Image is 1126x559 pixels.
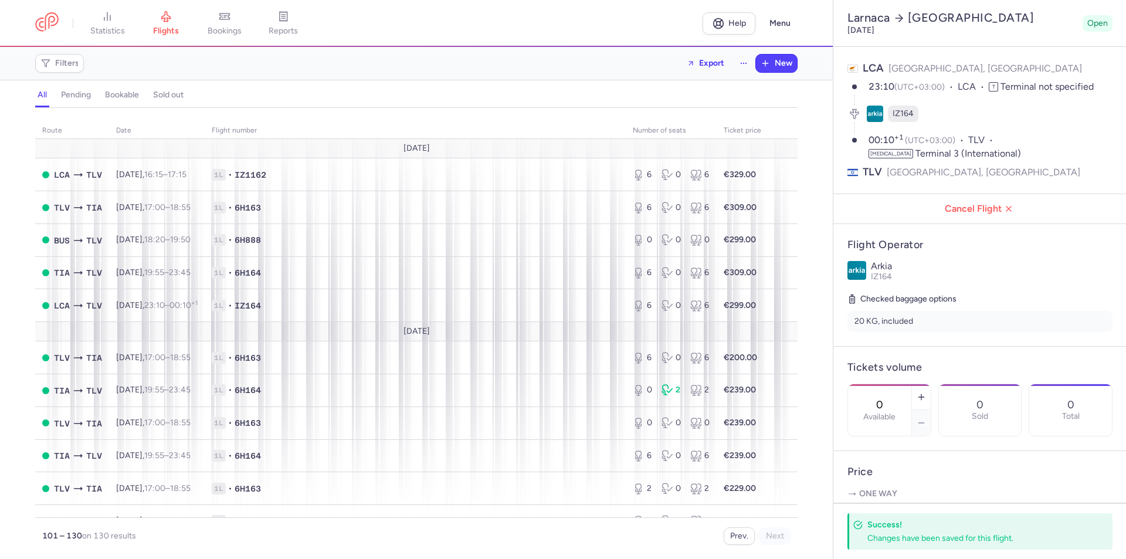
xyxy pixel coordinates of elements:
span: Larnaca, Larnaca, Cyprus [54,299,70,312]
p: One way [847,488,1113,500]
strong: €309.00 [724,267,757,277]
span: 1L [212,384,226,396]
p: Sold [972,412,988,421]
time: 19:55 [144,450,164,460]
time: 17:15 [168,170,186,179]
h4: bookable [105,90,139,100]
span: [DATE] [403,144,430,153]
time: 19:50 [170,235,191,245]
span: [DATE], [116,516,191,526]
span: • [228,267,232,279]
div: 0 [662,515,681,527]
span: Export [699,59,724,67]
span: OPEN [42,419,49,426]
th: Ticket price [717,122,768,140]
th: Flight number [205,122,626,140]
time: 17:00 [144,418,165,428]
span: bookings [208,26,242,36]
span: Ben Gurion International, Tel Aviv, Israel [86,234,102,247]
div: 2 [690,384,710,396]
span: [DATE], [116,267,191,277]
span: – [144,300,198,310]
time: 19:55 [144,516,164,526]
strong: 101 – 130 [42,531,82,541]
span: [DATE], [116,450,191,460]
span: IZ1162 [235,169,266,181]
div: 0 [662,352,681,364]
time: 18:55 [170,483,191,493]
time: 18:55 [170,202,191,212]
div: 2 [690,515,710,527]
button: Prev. [724,527,755,545]
span: Rinas Mother Teresa, Tirana, Albania [54,449,70,462]
span: [DATE], [116,235,191,245]
strong: €239.00 [724,418,756,428]
span: • [228,450,232,462]
strong: €200.00 [724,353,757,362]
span: [DATE] [403,327,430,336]
span: OPEN [42,171,49,178]
span: • [228,352,232,364]
div: 6 [633,300,652,311]
span: [DATE], [116,353,191,362]
p: 0 [976,399,983,411]
span: Ben Gurion International, Tel Aviv, Israel [54,201,70,214]
span: 1L [212,483,226,494]
span: – [144,267,191,277]
div: 2 [633,515,652,527]
span: Rinas Mother Teresa, Tirana, Albania [86,351,102,364]
div: 6 [690,450,710,462]
span: [DATE], [116,170,186,179]
span: (UTC+03:00) [894,82,945,92]
span: • [228,169,232,181]
span: Rinas Mother Teresa, Tirana, Albania [54,384,70,397]
div: 0 [662,450,681,462]
span: (UTC+03:00) [905,135,955,145]
span: 6H164 [235,267,261,279]
span: 1L [212,267,226,279]
span: New [775,59,792,68]
p: Total [1062,412,1080,421]
span: 1L [212,169,226,181]
div: 6 [633,202,652,214]
span: Help [728,19,746,28]
strong: €239.00 [724,450,756,460]
div: 0 [662,234,681,246]
div: 0 [662,267,681,279]
time: 23:10 [144,300,165,310]
time: 17:00 [144,483,165,493]
span: 6H164 [235,515,261,527]
span: Batum, Batumi, Georgia [54,234,70,247]
a: reports [254,11,313,36]
span: Ben Gurion International, Tel Aviv, Israel [54,351,70,364]
span: 6H164 [235,384,261,396]
span: 6H164 [235,450,261,462]
span: 6H163 [235,483,261,494]
button: Export [679,54,732,73]
strong: €309.00 [724,202,757,212]
div: 6 [633,450,652,462]
span: Ben Gurion International, Tel Aviv, Israel [86,168,102,181]
span: – [144,235,191,245]
span: OPEN [42,387,49,394]
div: 0 [633,417,652,429]
span: [DATE], [116,202,191,212]
div: 6 [690,300,710,311]
a: Help [703,12,755,35]
div: 2 [633,483,652,494]
strong: €249.00 [724,516,757,526]
li: 20 KG, included [847,311,1113,332]
span: 6H163 [235,202,261,214]
time: 17:00 [144,202,165,212]
time: 23:45 [169,516,191,526]
sup: +1 [191,299,198,307]
span: [DATE], [116,418,191,428]
div: 6 [690,202,710,214]
span: T [989,82,998,92]
time: 16:15 [144,170,163,179]
span: • [228,384,232,396]
span: – [144,516,191,526]
span: 1L [212,450,226,462]
h4: Price [847,465,1113,479]
div: 0 [633,384,652,396]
